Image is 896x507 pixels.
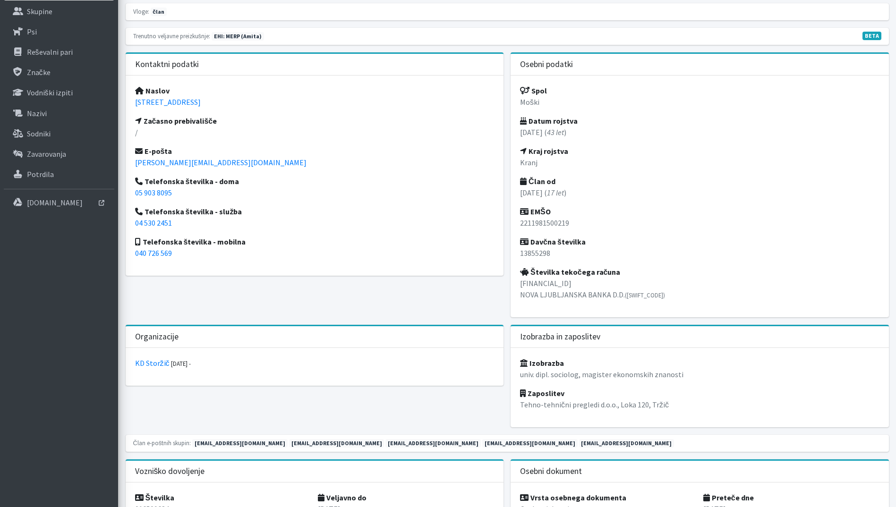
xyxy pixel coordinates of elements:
[4,165,114,184] a: Potrdila
[4,42,114,61] a: Reševalni pari
[135,59,199,69] h3: Kontaktni podatki
[135,332,179,342] h3: Organizacije
[27,27,37,36] p: Psi
[579,439,674,448] span: [EMAIL_ADDRESS][DOMAIN_NAME]
[520,493,626,502] strong: Vrsta osebnega dokumenta
[520,247,879,259] p: 13855298
[4,104,114,123] a: Nazivi
[4,124,114,143] a: Sodniki
[133,32,210,40] small: Trenutno veljavne preizkušnje:
[318,493,367,502] strong: Veljavno do
[151,8,167,16] span: član
[4,83,114,102] a: Vodniški izpiti
[135,358,170,368] a: KD Storžič
[520,59,573,69] h3: Osebni podatki
[135,248,172,258] a: 040 726 569
[4,22,114,41] a: Psi
[135,493,175,502] strong: Številka
[520,207,551,216] strong: EMŠO
[135,177,239,186] strong: Telefonska številka - doma
[520,332,600,342] h3: Izobrazba in zaposlitev
[520,127,879,138] p: [DATE] ( )
[27,198,83,207] p: [DOMAIN_NAME]
[4,63,114,82] a: Značke
[135,237,246,246] strong: Telefonska številka - mobilna
[4,193,114,212] a: [DOMAIN_NAME]
[520,157,879,168] p: Kranj
[212,32,264,41] span: Naslednja preizkušnja: jesen 2025
[27,149,66,159] p: Zavarovanja
[171,360,191,367] small: [DATE] -
[133,439,191,447] small: Član e-poštnih skupin:
[862,32,881,40] span: V fazi razvoja
[4,2,114,21] a: Skupine
[520,369,879,380] p: univ. dipl. sociolog, magister ekonomskih znanosti
[27,88,73,97] p: Vodniški izpiti
[27,7,52,16] p: Skupine
[520,177,555,186] strong: Član od
[135,97,201,107] a: [STREET_ADDRESS]
[547,188,564,197] em: 17 let
[703,493,754,502] strong: Preteče dne
[135,127,495,138] p: /
[385,439,481,448] span: [EMAIL_ADDRESS][DOMAIN_NAME]
[520,187,879,198] p: [DATE] ( )
[27,68,51,77] p: Značke
[520,146,568,156] strong: Kraj rojstva
[135,158,307,167] a: [PERSON_NAME][EMAIL_ADDRESS][DOMAIN_NAME]
[27,129,51,138] p: Sodniki
[520,217,879,228] p: 2211981500219
[135,207,242,216] strong: Telefonska številka - služba
[520,116,578,126] strong: Datum rojstva
[27,169,54,179] p: Potrdila
[482,439,578,448] span: [EMAIL_ADDRESS][DOMAIN_NAME]
[520,466,582,476] h3: Osebni dokument
[547,127,564,137] em: 43 let
[135,466,205,476] h3: Vozniško dovoljenje
[520,358,564,368] strong: Izobrazba
[625,291,665,299] small: ([SWIFT_CODE])
[133,8,149,15] small: Vloge:
[135,188,172,197] a: 05 903 8095
[520,96,879,108] p: Moški
[135,116,217,126] strong: Začasno prebivališče
[4,144,114,163] a: Zavarovanja
[135,86,170,95] strong: Naslov
[520,399,879,410] p: Tehno-tehnični pregledi d.o.o., Loka 120, Tržič
[27,47,73,57] p: Reševalni pari
[289,439,384,448] span: [EMAIL_ADDRESS][DOMAIN_NAME]
[520,86,547,95] strong: Spol
[520,267,620,277] strong: Številka tekočega računa
[192,439,288,448] span: [EMAIL_ADDRESS][DOMAIN_NAME]
[27,109,47,118] p: Nazivi
[520,278,879,300] p: [FINANCIAL_ID] NOVA LJUBLJANSKA BANKA D.D.
[135,146,172,156] strong: E-pošta
[520,237,586,246] strong: Davčna številka
[135,218,172,228] a: 04 530 2451
[520,389,564,398] strong: Zaposlitev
